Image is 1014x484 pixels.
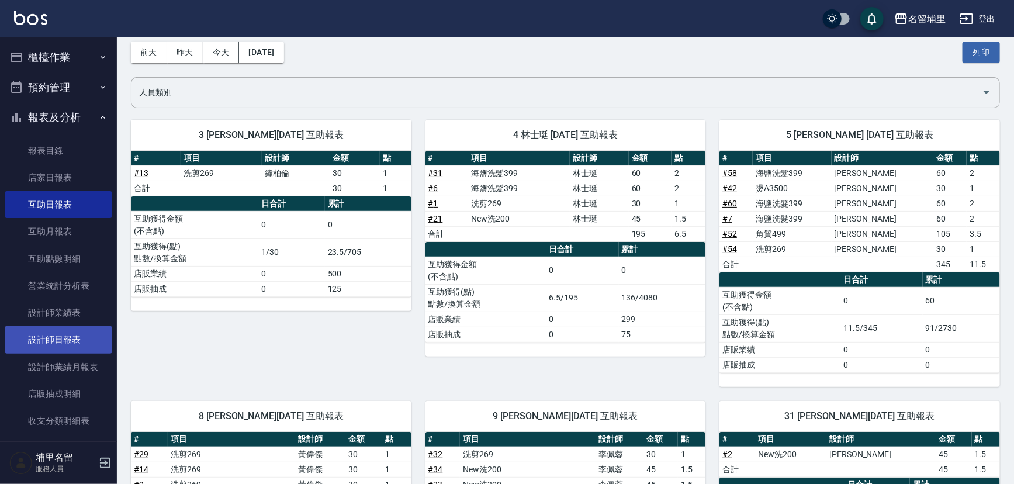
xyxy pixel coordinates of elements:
[933,226,967,241] td: 105
[629,181,672,196] td: 60
[672,226,705,241] td: 6.5
[753,196,832,211] td: 海鹽洗髮399
[570,196,629,211] td: 林士珽
[380,151,411,166] th: 點
[753,165,832,181] td: 海鹽洗髮399
[672,165,705,181] td: 2
[425,226,469,241] td: 合計
[826,432,936,447] th: 設計師
[933,196,967,211] td: 60
[719,272,1000,373] table: a dense table
[131,281,258,296] td: 店販抽成
[380,165,411,181] td: 1
[672,151,705,166] th: 點
[672,211,705,226] td: 1.5
[468,165,570,181] td: 海鹽洗髮399
[382,447,411,462] td: 1
[330,181,380,196] td: 30
[722,450,732,459] a: #2
[890,7,950,31] button: 名留埔里
[546,312,619,327] td: 0
[933,151,967,166] th: 金額
[345,447,382,462] td: 30
[840,314,922,342] td: 11.5/345
[295,432,345,447] th: 設計師
[131,211,258,238] td: 互助獲得金額 (不含點)
[629,151,672,166] th: 金額
[5,102,112,133] button: 報表及分析
[722,184,737,193] a: #42
[967,226,1000,241] td: 3.5
[619,312,706,327] td: 299
[832,151,934,166] th: 設計師
[619,257,706,284] td: 0
[972,447,1000,462] td: 1.5
[468,196,570,211] td: 洗剪269
[908,12,946,26] div: 名留埔里
[325,196,411,212] th: 累計
[5,218,112,245] a: 互助月報表
[967,151,1000,166] th: 點
[428,199,438,208] a: #1
[753,181,832,196] td: 燙A3500
[325,238,411,266] td: 23.5/705
[619,327,706,342] td: 75
[425,151,706,242] table: a dense table
[5,381,112,407] a: 店販抽成明細
[5,72,112,103] button: 預約管理
[14,11,47,25] img: Logo
[5,272,112,299] a: 營業統計分析表
[439,129,692,141] span: 4 林士珽 [DATE] 互助報表
[9,451,33,475] img: Person
[36,464,95,474] p: 服務人員
[933,165,967,181] td: 60
[382,462,411,477] td: 1
[181,151,262,166] th: 項目
[755,432,826,447] th: 項目
[468,211,570,226] td: New洗200
[955,8,1000,30] button: 登出
[5,299,112,326] a: 設計師業績表
[570,211,629,226] td: 林士珽
[972,432,1000,447] th: 點
[380,181,411,196] td: 1
[719,357,840,372] td: 店販抽成
[753,241,832,257] td: 洗剪269
[840,342,922,357] td: 0
[678,432,705,447] th: 點
[967,181,1000,196] td: 1
[570,151,629,166] th: 設計師
[439,410,692,422] span: 9 [PERSON_NAME][DATE] 互助報表
[933,181,967,196] td: 30
[832,181,934,196] td: [PERSON_NAME]
[425,327,546,342] td: 店販抽成
[36,452,95,464] h5: 埔里名留
[546,257,619,284] td: 0
[239,42,283,63] button: [DATE]
[168,432,295,447] th: 項目
[629,211,672,226] td: 45
[5,354,112,381] a: 設計師業績月報表
[619,284,706,312] td: 136/4080
[460,432,596,447] th: 項目
[428,214,443,223] a: #21
[145,129,397,141] span: 3 [PERSON_NAME][DATE] 互助報表
[722,214,732,223] a: #7
[936,447,972,462] td: 45
[719,342,840,357] td: 店販業績
[923,287,1000,314] td: 60
[460,462,596,477] td: New洗200
[832,226,934,241] td: [PERSON_NAME]
[468,181,570,196] td: 海鹽洗髮399
[936,432,972,447] th: 金額
[345,432,382,447] th: 金額
[967,211,1000,226] td: 2
[167,42,203,63] button: 昨天
[5,137,112,164] a: 報表目錄
[131,42,167,63] button: 前天
[258,211,325,238] td: 0
[733,129,986,141] span: 5 [PERSON_NAME] [DATE] 互助報表
[5,191,112,218] a: 互助日報表
[295,462,345,477] td: 黃偉傑
[923,314,1000,342] td: 91/2730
